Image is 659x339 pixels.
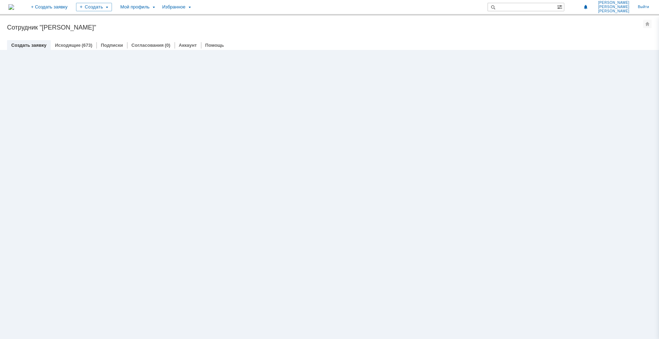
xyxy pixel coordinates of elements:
[7,24,632,31] div: Сотрудник "[PERSON_NAME]"
[82,43,92,48] div: (673)
[165,43,170,48] div: (0)
[8,4,14,10] img: logo
[643,20,652,28] div: Сделать домашней страницей
[598,1,629,5] span: [PERSON_NAME]
[101,43,123,48] a: Подписки
[598,9,629,13] span: [PERSON_NAME]
[11,43,46,48] a: Создать заявку
[205,43,224,48] a: Помощь
[55,43,81,48] a: Исходящие
[179,43,197,48] a: Аккаунт
[76,3,112,11] div: Создать
[598,5,629,9] span: [PERSON_NAME]
[8,4,14,10] a: Перейти на домашнюю страницу
[557,3,564,10] span: Расширенный поиск
[131,43,164,48] a: Согласования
